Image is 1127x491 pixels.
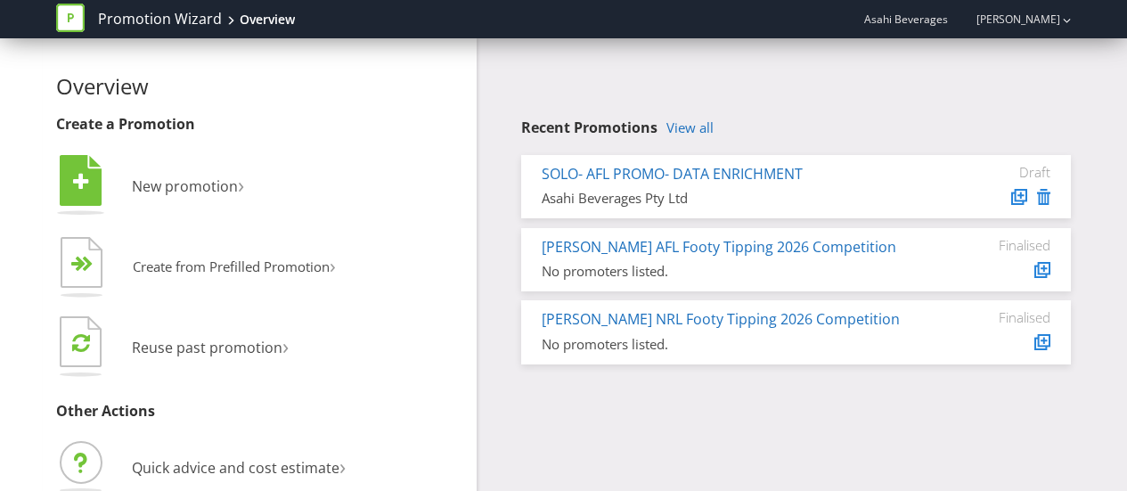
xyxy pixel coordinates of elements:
[330,251,336,279] span: ›
[132,338,282,357] span: Reuse past promotion
[56,117,464,133] h3: Create a Promotion
[73,172,89,192] tspan: 
[339,451,346,480] span: ›
[72,332,90,353] tspan: 
[282,331,289,360] span: ›
[56,404,464,420] h3: Other Actions
[864,12,948,27] span: Asahi Beverages
[56,233,337,304] button: Create from Prefilled Promotion›
[943,164,1050,180] div: Draft
[132,458,339,478] span: Quick advice and cost estimate
[542,335,917,354] div: No promoters listed.
[943,237,1050,253] div: Finalised
[943,309,1050,325] div: Finalised
[542,237,896,257] a: [PERSON_NAME] AFL Footy Tipping 2026 Competition
[240,11,295,29] div: Overview
[56,458,346,478] a: Quick advice and cost estimate›
[542,309,900,329] a: [PERSON_NAME] NRL Footy Tipping 2026 Competition
[542,164,803,184] a: SOLO- AFL PROMO- DATA ENRICHMENT
[82,256,94,273] tspan: 
[542,189,917,208] div: Asahi Beverages Pty Ltd
[98,9,222,29] a: Promotion Wizard
[959,12,1060,27] a: [PERSON_NAME]
[132,176,238,196] span: New promotion
[56,75,464,98] h2: Overview
[666,120,714,135] a: View all
[133,258,330,275] span: Create from Prefilled Promotion
[521,118,657,137] span: Recent Promotions
[542,262,917,281] div: No promoters listed.
[238,169,244,199] span: ›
